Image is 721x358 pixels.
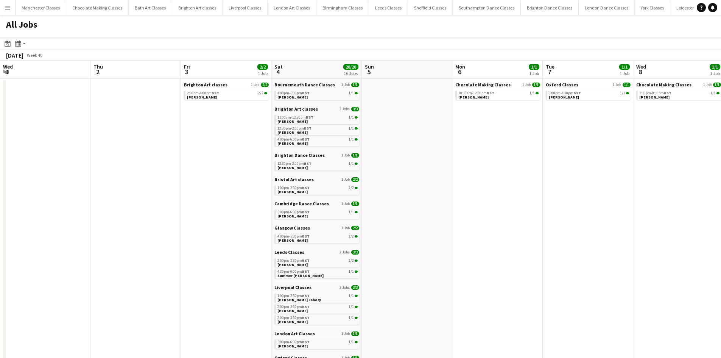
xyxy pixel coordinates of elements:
[274,177,359,201] div: Bristol Art classes1 Job2/21:00pm-2:30pmBST2/2[PERSON_NAME]
[626,92,629,94] span: 1/1
[274,285,359,331] div: Liverpool Classes3 Jobs3/31:00pm-2:30pmBST1/1[PERSON_NAME] Lahory2:00pm-3:30pmBST1/1[PERSON_NAME]...
[529,64,539,70] span: 1/1
[455,82,540,102] div: Chocolate Making Classes1 Job1/110:30am-12:30pmBST1/1[PERSON_NAME]
[302,315,310,320] span: BST
[274,177,314,182] span: Bristol Art classes
[349,138,354,141] span: 1/1
[355,187,358,189] span: 2/2
[365,63,374,70] span: Sun
[184,82,227,88] span: Brighton Art classes
[274,152,359,158] a: Brighton Dance Classes1 Job1/1
[339,107,350,111] span: 3 Jobs
[351,107,359,111] span: 3/3
[277,185,358,194] a: 1:00pm-2:30pmBST2/2[PERSON_NAME]
[349,305,354,309] span: 1/1
[274,152,325,158] span: Brighton Dance Classes
[351,285,359,290] span: 3/3
[349,210,354,214] span: 1/1
[635,0,670,15] button: York Classes
[277,316,310,320] span: 2:00pm-3:30pm
[302,185,310,190] span: BST
[710,70,720,76] div: 1 Job
[302,209,310,214] span: BST
[349,127,354,130] span: 1/1
[16,0,66,15] button: Manchester Classes
[274,225,359,249] div: Glasgow Classes1 Job2/24:00pm-5:30pmBST2/2[PERSON_NAME]
[302,234,310,239] span: BST
[316,0,369,15] button: Birmingham Classes
[355,317,358,319] span: 1/1
[532,83,540,87] span: 1/1
[274,106,359,112] a: Brighton Art classes3 Jobs3/3
[277,259,310,263] span: 2:00pm-3:30pm
[713,83,721,87] span: 1/1
[274,106,318,112] span: Brighton Art classes
[277,315,358,324] a: 2:00pm-3:30pmBST1/1[PERSON_NAME]
[274,201,359,225] div: Cambridge Dance Classes1 Job1/15:00pm-6:30pmBST1/1[PERSON_NAME]
[274,177,359,182] a: Bristol Art classes1 Job2/2
[458,91,494,95] span: 10:30am-12:30pm
[257,64,268,70] span: 2/2
[187,91,267,99] a: 2:30pm-4:00pmBST2/2[PERSON_NAME]
[6,52,23,59] div: [DATE]
[545,67,554,76] span: 7
[277,91,310,95] span: 4:00pm-5:30pm
[351,153,359,158] span: 1/1
[710,91,716,95] span: 1/1
[277,165,308,170] span: Tamryn-lee Rickelton
[351,331,359,336] span: 1/1
[636,82,721,102] div: Chocolate Making Classes1 Job1/17:30pm-9:30pmBST1/1[PERSON_NAME]
[302,304,310,309] span: BST
[355,116,358,119] span: 1/1
[341,331,350,336] span: 1 Job
[268,0,316,15] button: London Art Classes
[522,83,531,87] span: 1 Job
[184,63,190,70] span: Fri
[487,91,494,95] span: BST
[521,0,579,15] button: Brighton Dance Classes
[302,137,310,142] span: BST
[277,119,308,124] span: Bethany Spencer
[664,91,671,95] span: BST
[277,269,358,278] a: 4:30pm-6:00pmBST1/1Summer [PERSON_NAME]
[639,91,671,95] span: 7:30pm-9:30pm
[455,63,465,70] span: Mon
[349,259,354,263] span: 2/2
[546,82,631,102] div: Oxford Classes1 Job1/13:00pm-4:30pmBST1/1[PERSON_NAME]
[66,0,129,15] button: Chocolate Making Classes
[355,306,358,308] span: 1/1
[261,83,269,87] span: 2/2
[274,63,283,70] span: Sat
[344,70,358,76] div: 16 Jobs
[716,92,719,94] span: 1/1
[620,70,629,76] div: 1 Job
[184,82,269,102] div: Brighton Art classes1 Job2/22:30pm-4:00pmBST2/2[PERSON_NAME]
[549,91,629,99] a: 3:00pm-4:30pmBST1/1[PERSON_NAME]
[549,95,579,100] span: Naomi Taylor
[258,70,268,76] div: 1 Job
[636,63,646,70] span: Wed
[355,138,358,141] span: 1/1
[93,63,103,70] span: Thu
[277,293,358,302] a: 1:00pm-2:30pmBST1/1[PERSON_NAME] Lahory
[184,82,269,88] a: Brighton Art classes1 Job2/2
[277,270,310,274] span: 4:30pm-6:00pm
[277,189,308,194] span: Kerry Andrews
[355,127,358,130] span: 1/1
[277,297,321,302] span: Satinder Lahory
[636,82,721,88] a: Chocolate Making Classes1 Job1/1
[341,202,350,206] span: 1 Job
[349,234,354,238] span: 2/2
[223,0,268,15] button: Liverpool Classes
[277,258,358,267] a: 2:00pm-3:30pmBST2/2[PERSON_NAME]
[339,250,350,255] span: 2 Jobs
[351,202,359,206] span: 1/1
[274,331,359,336] a: London Art Classes1 Job1/1
[274,225,310,231] span: Glasgow Classes
[264,92,267,94] span: 2/2
[212,91,219,95] span: BST
[349,162,354,166] span: 1/1
[274,106,359,152] div: Brighton Art classes3 Jobs3/311:00am-12:30pmBST1/1[PERSON_NAME]12:30pm-2:00pmBST1/1[PERSON_NAME]4...
[277,340,310,344] span: 5:00pm-6:30pm
[536,92,539,94] span: 1/1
